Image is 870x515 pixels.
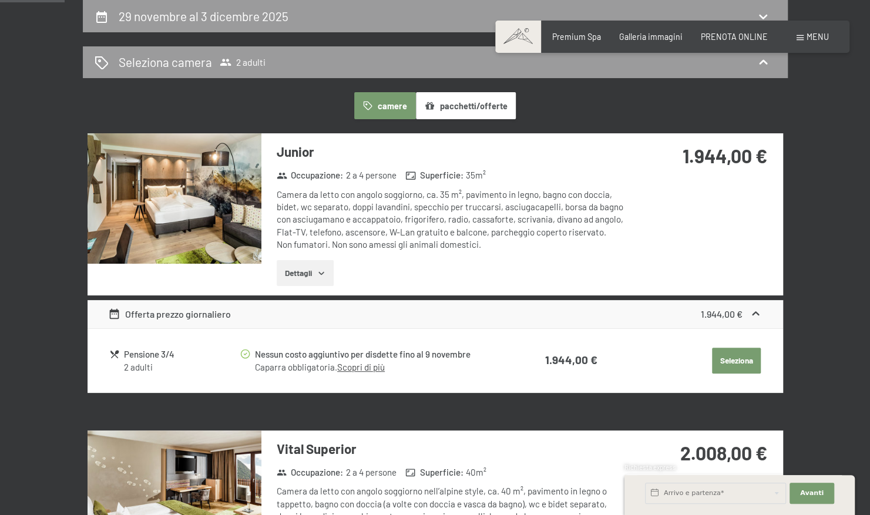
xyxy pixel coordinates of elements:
[346,169,397,181] span: 2 a 4 persone
[683,144,767,167] strong: 1.944,00 €
[277,466,344,479] strong: Occupazione :
[680,442,767,464] strong: 2.008,00 €
[119,53,212,70] h2: Seleziona camera
[466,169,486,181] span: 35 m²
[119,9,288,23] h2: 29 novembre al 3 dicembre 2025
[552,32,601,42] a: Premium Spa
[277,169,344,181] strong: Occupazione :
[701,32,768,42] a: PRENOTA ONLINE
[255,361,499,373] div: Caparra obbligatoria.
[277,143,626,161] h3: Junior
[88,300,783,328] div: Offerta prezzo giornaliero1.944,00 €
[624,463,676,471] span: Richiesta express
[807,32,829,42] span: Menu
[354,92,415,119] button: camere
[466,466,486,479] span: 40 m²
[800,489,824,498] span: Avanti
[405,466,463,479] strong: Superficie :
[619,32,683,42] a: Galleria immagini
[124,361,239,373] div: 2 adulti
[346,466,397,479] span: 2 a 4 persone
[545,353,597,366] strong: 1.944,00 €
[277,189,626,251] div: Camera da letto con angolo soggiorno, ca. 35 m², pavimento in legno, bagno con doccia, bidet, wc ...
[220,56,266,68] span: 2 adulti
[124,348,239,361] div: Pensione 3/4
[88,133,261,264] img: mss_renderimg.php
[277,440,626,458] h3: Vital Superior
[701,308,743,319] strong: 1.944,00 €
[416,92,516,119] button: pacchetti/offerte
[337,362,385,372] a: Scopri di più
[108,307,231,321] div: Offerta prezzo giornaliero
[255,348,499,361] div: Nessun costo aggiuntivo per disdette fino al 9 novembre
[790,483,834,504] button: Avanti
[277,260,334,286] button: Dettagli
[712,348,761,373] button: Seleziona
[405,169,463,181] strong: Superficie :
